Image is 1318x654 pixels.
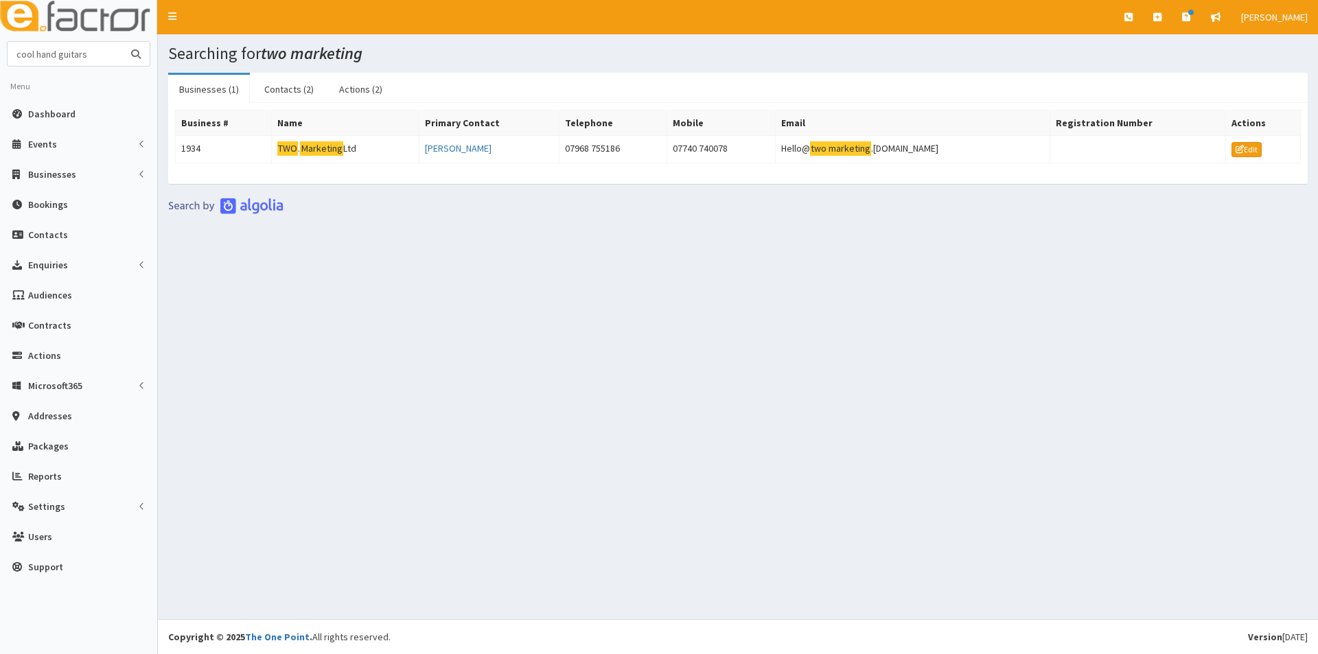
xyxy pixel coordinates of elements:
[1232,142,1262,157] a: Edit
[253,75,325,104] a: Contacts (2)
[28,198,68,211] span: Bookings
[176,110,272,136] th: Business #
[667,110,775,136] th: Mobile
[168,198,284,214] img: search-by-algolia-light-background.png
[28,530,52,543] span: Users
[28,410,72,422] span: Addresses
[28,440,69,452] span: Packages
[277,141,299,156] mark: TWO
[1248,630,1308,644] div: [DATE]
[28,379,82,392] span: Microsoft365
[28,470,62,482] span: Reports
[300,141,343,156] mark: Marketing
[28,259,68,271] span: Enquiries
[1241,11,1308,23] span: [PERSON_NAME]
[176,136,272,163] td: 1934
[168,75,250,104] a: Businesses (1)
[425,142,492,154] a: [PERSON_NAME]
[419,110,559,136] th: Primary Contact
[28,138,57,150] span: Events
[158,619,1318,654] footer: All rights reserved.
[261,43,362,64] i: two marketing
[559,136,667,163] td: 07968 755186
[1248,631,1282,643] b: Version
[8,42,123,66] input: Search...
[28,289,72,301] span: Audiences
[168,45,1308,62] h1: Searching for
[828,141,872,156] mark: marketing
[1050,110,1225,136] th: Registration Number
[328,75,393,104] a: Actions (2)
[810,141,828,156] mark: two
[28,319,71,331] span: Contracts
[775,110,1050,136] th: Email
[168,631,312,643] strong: Copyright © 2025 .
[271,136,419,163] td: . Ltd
[28,561,63,573] span: Support
[28,349,61,362] span: Actions
[28,229,68,241] span: Contacts
[28,108,76,120] span: Dashboard
[559,110,667,136] th: Telephone
[28,168,76,180] span: Businesses
[271,110,419,136] th: Name
[245,631,310,643] a: The One Point
[667,136,775,163] td: 07740 740078
[775,136,1050,163] td: Hello@ .[DOMAIN_NAME]
[28,500,65,513] span: Settings
[1226,110,1301,136] th: Actions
